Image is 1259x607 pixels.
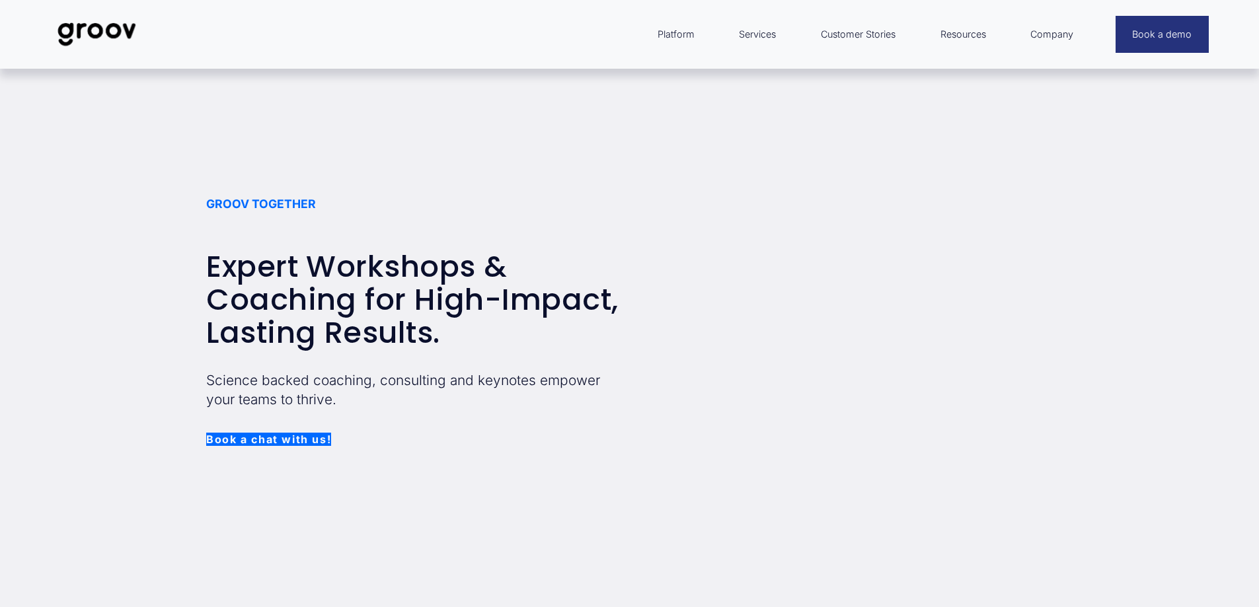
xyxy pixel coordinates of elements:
span: Resources [940,26,986,43]
h2: Expert Workshops & Coaching for High-Impact, Lasting Results. [206,250,626,349]
a: Book a chat with us! [206,433,331,446]
a: folder dropdown [651,19,701,50]
a: Services [732,19,782,50]
span: Company [1030,26,1073,43]
a: Customer Stories [814,19,902,50]
p: Science backed coaching, consulting and keynotes empower your teams to thrive. [206,371,626,409]
a: folder dropdown [1024,19,1080,50]
img: Groov | Workplace Science Platform | Unlock Performance | Drive Results [50,13,143,56]
a: Book a demo [1116,16,1209,54]
strong: GROOV TOGETHER [206,197,316,211]
a: folder dropdown [934,19,993,50]
span: Platform [658,26,695,43]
